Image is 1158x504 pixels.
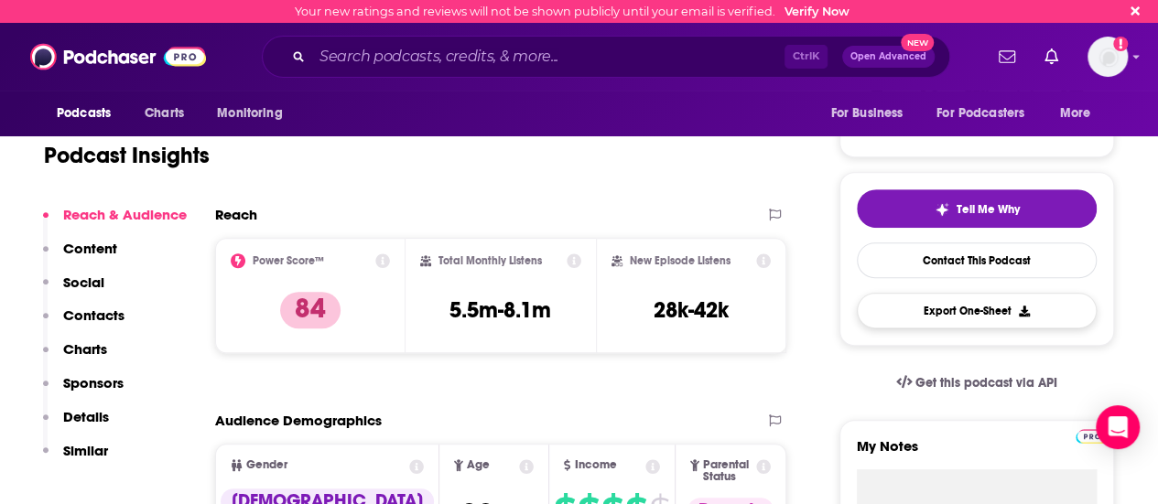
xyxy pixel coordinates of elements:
button: Charts [43,340,107,374]
p: Charts [63,340,107,358]
span: Age [467,459,490,471]
button: Export One-Sheet [857,293,1097,328]
button: Sponsors [43,374,124,408]
p: Similar [63,442,108,459]
p: Content [63,240,117,257]
span: Logged in as ahusic2015 [1088,37,1128,77]
h3: 28k-42k [654,296,729,324]
button: tell me why sparkleTell Me Why [857,189,1097,228]
a: Pro website [1076,426,1108,444]
h2: Reach [215,206,257,223]
span: Monitoring [217,101,282,126]
h2: Total Monthly Listens [438,254,542,267]
img: tell me why sparkle [935,202,949,217]
button: Similar [43,442,108,476]
span: Income [574,459,616,471]
input: Search podcasts, credits, & more... [312,42,785,71]
img: Podchaser Pro [1076,429,1108,444]
p: Sponsors [63,374,124,391]
a: Get this podcast via API [882,360,1072,405]
button: Content [43,240,117,273]
span: Parental Status [703,459,752,483]
label: My Notes [857,437,1097,469]
h1: Podcast Insights [44,142,210,169]
div: Your new ratings and reviews will not be shown publicly until your email is verified. [295,5,850,18]
button: open menu [204,96,306,131]
img: Podchaser - Follow, Share and Rate Podcasts [30,39,206,74]
button: Contacts [43,306,124,340]
h2: New Episode Listens [630,254,731,267]
a: Show notifications dropdown [991,41,1023,72]
p: Social [63,273,104,291]
p: Contacts [63,306,124,324]
span: Charts [145,101,184,126]
h2: Power Score™ [253,254,324,267]
button: Open AdvancedNew [842,46,935,68]
button: open menu [1047,96,1114,131]
button: Social [43,273,104,307]
a: Contact This Podcast [857,242,1097,278]
span: Open Advanced [850,52,926,61]
a: Charts [133,96,195,131]
div: Open Intercom Messenger [1096,405,1140,449]
button: open menu [817,96,925,131]
span: Gender [246,459,287,471]
span: Tell Me Why [957,202,1020,217]
span: Ctrl K [785,45,828,69]
span: For Podcasters [936,101,1024,126]
button: Details [43,408,109,442]
button: open menu [44,96,135,131]
a: Show notifications dropdown [1037,41,1066,72]
span: New [901,34,934,51]
h2: Audience Demographics [215,412,382,429]
div: Search podcasts, credits, & more... [262,36,950,78]
svg: Email not verified [1113,37,1128,51]
span: Podcasts [57,101,111,126]
h3: 5.5m-8.1m [449,296,551,324]
p: Reach & Audience [63,206,187,223]
span: For Business [830,101,903,126]
a: Verify Now [785,5,850,18]
span: More [1060,101,1091,126]
p: Details [63,408,109,425]
p: 84 [280,292,341,328]
span: Get this podcast via API [915,375,1057,391]
button: open menu [925,96,1051,131]
button: Show profile menu [1088,37,1128,77]
button: Reach & Audience [43,206,187,240]
img: User Profile [1088,37,1128,77]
